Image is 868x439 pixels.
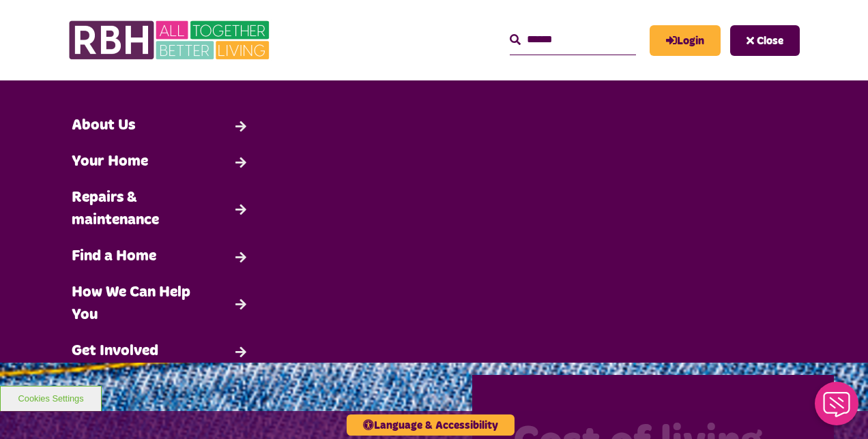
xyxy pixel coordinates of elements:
button: Navigation [730,25,800,56]
span: Close [757,35,783,46]
img: RBH [68,14,273,67]
input: Search [510,25,636,55]
a: MyRBH [650,25,721,56]
iframe: Netcall Web Assistant for live chat [807,378,868,439]
a: How We Can Help You [65,275,257,333]
a: About Us [65,108,257,144]
a: Find a Home [65,239,257,275]
a: Repairs & maintenance [65,180,257,239]
a: Your Home [65,144,257,180]
a: Get Involved [65,333,257,369]
button: Language & Accessibility [347,414,515,436]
